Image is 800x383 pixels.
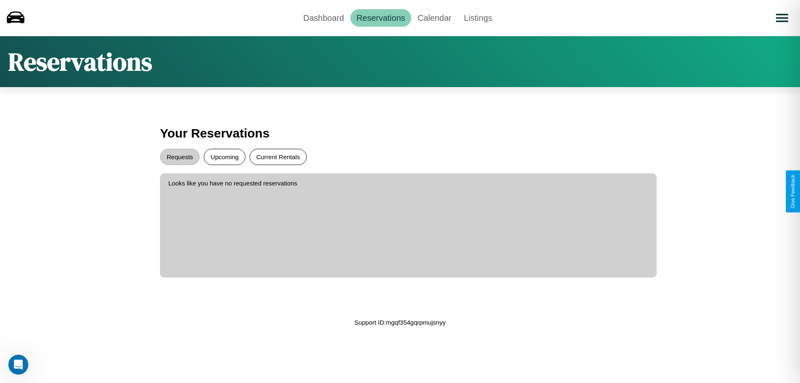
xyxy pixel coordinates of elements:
[160,149,200,165] button: Requests
[354,317,445,328] p: Support ID: mgqf354gqrpmujsnyy
[204,149,245,165] button: Upcoming
[770,6,794,30] button: Open menu
[250,149,307,165] button: Current Rentals
[790,175,796,208] div: Give Feedback
[8,355,28,375] iframe: Intercom live chat
[411,9,457,27] a: Calendar
[350,9,412,27] a: Reservations
[160,122,640,145] h3: Your Reservations
[457,9,498,27] a: Listings
[297,9,350,27] a: Dashboard
[168,178,648,189] p: Looks like you have no requested reservations
[8,45,152,79] h1: Reservations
